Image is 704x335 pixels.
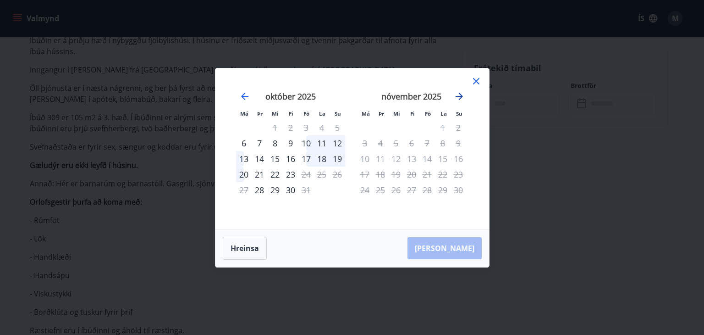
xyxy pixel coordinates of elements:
[435,120,451,135] td: Not available. laugardagur, 1. nóvember 2025
[314,135,330,151] div: 11
[419,167,435,182] td: Not available. föstudagur, 21. nóvember 2025
[283,167,298,182] td: Choose fimmtudagur, 23. október 2025 as your check-in date. It’s available.
[314,120,330,135] td: Not available. laugardagur, 4. október 2025
[298,167,314,182] div: Aðeins útritun í boði
[435,151,451,167] td: Not available. laugardagur, 15. nóvember 2025
[456,110,462,117] small: Su
[267,151,283,167] td: Choose miðvikudagur, 15. október 2025 as your check-in date. It’s available.
[283,167,298,182] div: 23
[314,167,330,182] td: Not available. laugardagur, 25. október 2025
[335,110,341,117] small: Su
[267,182,283,198] td: Choose miðvikudagur, 29. október 2025 as your check-in date. It’s available.
[404,167,419,182] td: Not available. fimmtudagur, 20. nóvember 2025
[236,151,252,167] td: Choose mánudagur, 13. október 2025 as your check-in date. It’s available.
[236,135,252,151] td: Choose mánudagur, 6. október 2025 as your check-in date. It’s available.
[419,151,435,167] td: Not available. föstudagur, 14. nóvember 2025
[388,135,404,151] td: Not available. miðvikudagur, 5. nóvember 2025
[283,182,298,198] div: 30
[252,182,267,198] div: Aðeins innritun í boði
[298,135,314,151] div: 10
[435,182,451,198] td: Not available. laugardagur, 29. nóvember 2025
[451,135,466,151] td: Not available. sunnudagur, 9. nóvember 2025
[252,167,267,182] div: 21
[330,167,345,182] td: Not available. sunnudagur, 26. október 2025
[236,151,252,167] div: 13
[240,110,248,117] small: Má
[314,135,330,151] td: Choose laugardagur, 11. október 2025 as your check-in date. It’s available.
[298,120,314,135] td: Not available. föstudagur, 3. október 2025
[223,237,267,260] button: Hreinsa
[239,91,250,102] div: Move backward to switch to the previous month.
[272,110,279,117] small: Mi
[267,182,283,198] div: 29
[257,110,263,117] small: Þr
[289,110,293,117] small: Fi
[283,151,298,167] div: 16
[404,151,419,167] td: Not available. fimmtudagur, 13. nóvember 2025
[451,167,466,182] td: Not available. sunnudagur, 23. nóvember 2025
[373,151,388,167] td: Not available. þriðjudagur, 11. nóvember 2025
[298,167,314,182] td: Not available. föstudagur, 24. október 2025
[298,135,314,151] td: Choose föstudagur, 10. október 2025 as your check-in date. It’s available.
[404,182,419,198] td: Not available. fimmtudagur, 27. nóvember 2025
[236,167,252,182] div: 20
[319,110,325,117] small: La
[330,135,345,151] div: 12
[393,110,400,117] small: Mi
[283,151,298,167] td: Choose fimmtudagur, 16. október 2025 as your check-in date. It’s available.
[267,151,283,167] div: 15
[267,135,283,151] div: 8
[267,120,283,135] td: Not available. miðvikudagur, 1. október 2025
[330,135,345,151] td: Choose sunnudagur, 12. október 2025 as your check-in date. It’s available.
[267,135,283,151] td: Choose miðvikudagur, 8. október 2025 as your check-in date. It’s available.
[298,151,314,167] td: Choose föstudagur, 17. október 2025 as your check-in date. It’s available.
[357,151,373,167] td: Not available. mánudagur, 10. nóvember 2025
[252,151,267,167] td: Choose þriðjudagur, 14. október 2025 as your check-in date. It’s available.
[298,182,314,198] div: Aðeins útritun í boði
[388,167,404,182] td: Not available. miðvikudagur, 19. nóvember 2025
[236,182,252,198] td: Not available. mánudagur, 27. október 2025
[298,151,314,167] div: 17
[283,135,298,151] td: Choose fimmtudagur, 9. október 2025 as your check-in date. It’s available.
[252,135,267,151] td: Choose þriðjudagur, 7. október 2025 as your check-in date. It’s available.
[357,135,373,151] td: Not available. mánudagur, 3. nóvember 2025
[283,120,298,135] td: Not available. fimmtudagur, 2. október 2025
[252,151,267,167] div: 14
[283,182,298,198] td: Choose fimmtudagur, 30. október 2025 as your check-in date. It’s available.
[330,120,345,135] td: Not available. sunnudagur, 5. október 2025
[451,151,466,167] td: Not available. sunnudagur, 16. nóvember 2025
[267,167,283,182] td: Choose miðvikudagur, 22. október 2025 as your check-in date. It’s available.
[373,182,388,198] td: Not available. þriðjudagur, 25. nóvember 2025
[404,135,419,151] td: Not available. fimmtudagur, 6. nóvember 2025
[425,110,431,117] small: Fö
[236,135,252,151] div: Aðeins innritun í boði
[330,151,345,167] div: 19
[252,135,267,151] div: 7
[419,182,435,198] td: Not available. föstudagur, 28. nóvember 2025
[388,182,404,198] td: Not available. miðvikudagur, 26. nóvember 2025
[419,135,435,151] td: Not available. föstudagur, 7. nóvember 2025
[451,120,466,135] td: Not available. sunnudagur, 2. nóvember 2025
[381,91,441,102] strong: nóvember 2025
[440,110,447,117] small: La
[373,135,388,151] td: Not available. þriðjudagur, 4. nóvember 2025
[454,91,465,102] div: Move forward to switch to the next month.
[314,151,330,167] div: 18
[373,167,388,182] td: Not available. þriðjudagur, 18. nóvember 2025
[252,167,267,182] td: Choose þriðjudagur, 21. október 2025 as your check-in date. It’s available.
[298,182,314,198] td: Not available. föstudagur, 31. október 2025
[435,167,451,182] td: Not available. laugardagur, 22. nóvember 2025
[330,151,345,167] td: Choose sunnudagur, 19. október 2025 as your check-in date. It’s available.
[410,110,415,117] small: Fi
[252,182,267,198] td: Choose þriðjudagur, 28. október 2025 as your check-in date. It’s available.
[451,182,466,198] td: Not available. sunnudagur, 30. nóvember 2025
[283,135,298,151] div: 9
[303,110,309,117] small: Fö
[357,182,373,198] td: Not available. mánudagur, 24. nóvember 2025
[226,79,478,218] div: Calendar
[236,167,252,182] td: Choose mánudagur, 20. október 2025 as your check-in date. It’s available.
[267,167,283,182] div: 22
[314,151,330,167] td: Choose laugardagur, 18. október 2025 as your check-in date. It’s available.
[265,91,316,102] strong: október 2025
[362,110,370,117] small: Má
